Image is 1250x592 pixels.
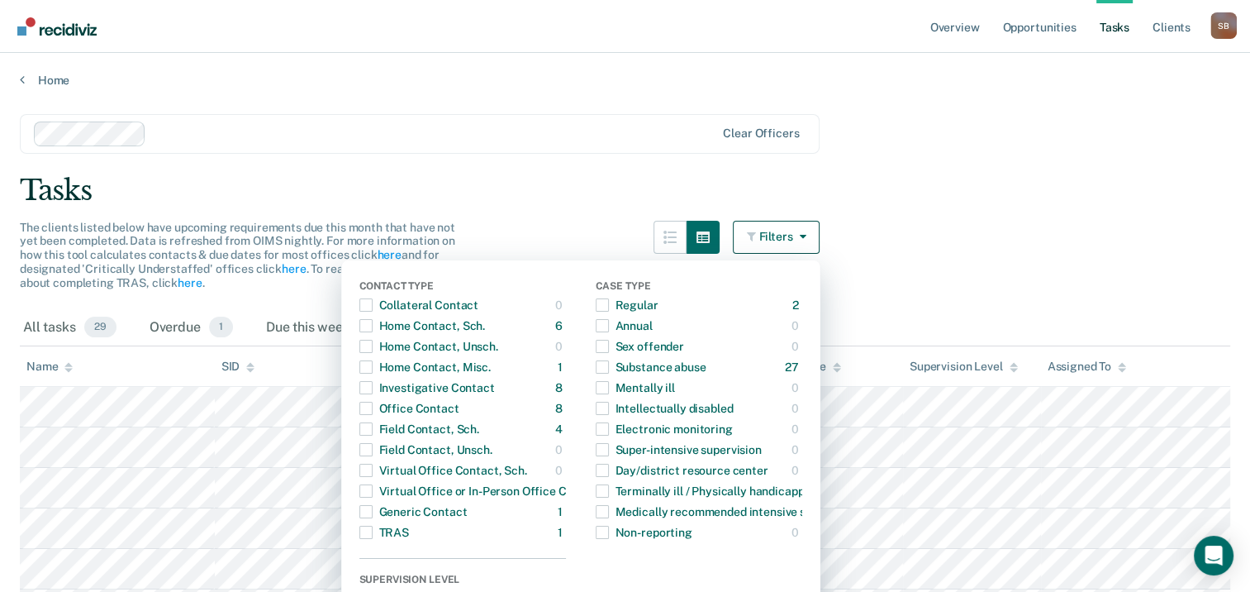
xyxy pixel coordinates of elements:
a: here [282,262,306,275]
div: 0 [791,313,802,339]
div: Field Contact, Unsch. [359,437,492,463]
div: Virtual Office Contact, Sch. [359,457,527,484]
div: All tasks29 [20,310,120,346]
div: Home Contact, Misc. [359,354,491,380]
a: here [377,248,401,261]
div: Due this week0 [263,310,387,346]
div: Name [26,360,73,374]
div: Supervision Level [359,574,566,589]
div: Assigned To [1048,360,1126,374]
div: Supervision Level [910,360,1018,374]
div: 4 [555,416,566,442]
div: 0 [791,375,802,401]
div: 0 [791,437,802,463]
div: Clear officers [723,127,799,141]
div: 0 [555,457,566,484]
button: Profile dropdown button [1210,12,1237,39]
div: 8 [555,375,566,401]
div: Contact Type [359,280,566,295]
div: Investigative Contact [359,375,495,401]
div: 0 [791,457,802,484]
div: Open Intercom Messenger [1194,536,1233,575]
div: Non-reporting [596,519,692,546]
div: Regular [596,292,658,318]
div: TRAS [359,519,409,546]
div: 0 [555,333,566,360]
div: S B [1210,12,1237,39]
div: Annual [596,313,653,339]
div: Mentally ill [596,375,675,401]
div: Sex offender [596,333,684,360]
div: 8 [555,395,566,422]
div: Collateral Contact [359,292,478,318]
div: 1 [558,499,566,525]
div: Medically recommended intensive supervision [596,499,861,525]
span: The clients listed below have upcoming requirements due this month that have not yet been complet... [20,221,455,289]
div: Overdue1 [146,310,236,346]
a: here [178,276,202,289]
div: 0 [555,292,566,318]
div: SID [221,360,255,374]
div: 1 [558,519,566,546]
div: Day/district resource center [596,457,768,484]
div: Substance abuse [596,354,706,380]
div: 0 [791,519,802,546]
span: 1 [209,317,233,338]
div: 0 [791,416,802,442]
div: 6 [555,313,566,339]
div: Super-intensive supervision [596,437,762,463]
button: Filters [733,221,820,254]
div: 0 [555,437,566,463]
div: Generic Contact [359,499,468,525]
div: Terminally ill / Physically handicapped [596,478,818,504]
div: Field Contact, Sch. [359,416,479,442]
div: Home Contact, Unsch. [359,333,498,360]
span: 29 [84,317,116,338]
a: Home [20,73,1230,88]
div: Case Type [596,280,802,295]
div: Intellectually disabled [596,395,734,422]
div: Electronic monitoring [596,416,733,442]
div: Virtual Office or In-Person Office Contact [359,478,602,504]
div: 27 [785,354,802,380]
div: 1 [558,354,566,380]
img: Recidiviz [17,17,97,36]
div: Home Contact, Sch. [359,313,485,339]
div: 0 [791,333,802,360]
div: 0 [791,395,802,422]
div: Tasks [20,174,1230,208]
div: 2 [792,292,802,318]
div: Office Contact [359,395,459,422]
